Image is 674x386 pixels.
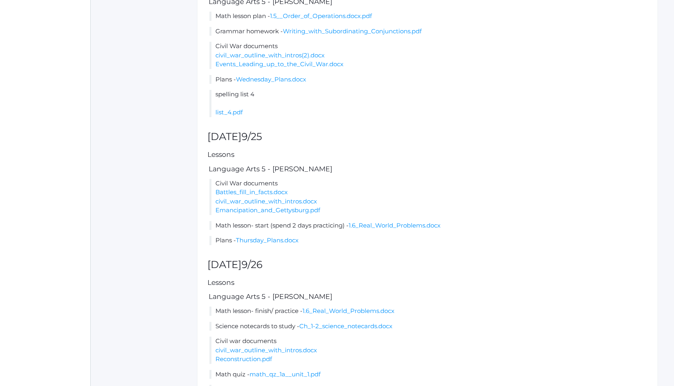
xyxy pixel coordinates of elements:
[207,165,648,173] h5: Language Arts 5 - [PERSON_NAME]
[209,27,648,36] li: Grammar homework -
[207,151,648,158] h5: Lessons
[207,131,648,142] h2: [DATE]
[250,370,321,378] a: math_qz_1a__unit_1.pdf
[209,307,648,316] li: Math lesson- finish/ practice -
[215,355,272,363] a: Reconstruction.pdf
[209,236,648,245] li: Plans -
[349,221,441,229] a: 1.6_Real_World_Problems.docx
[209,75,648,84] li: Plans -
[209,12,648,21] li: Math lesson plan -
[302,307,394,315] a: 1.6_Real_World_Problems.docx
[215,188,288,196] a: Battles_fill_in_facts.docx
[209,221,648,230] li: Math lesson- start (spend 2 days practicing) -
[236,75,306,83] a: Wednesday_Plans.docx
[207,259,648,270] h2: [DATE]
[207,279,648,286] h5: Lessons
[236,236,298,244] a: Thursday_Plans.docx
[242,258,262,270] span: 9/26
[215,60,343,68] a: Events_Leading_up_to_the_Civil_War.docx
[242,130,262,142] span: 9/25
[215,206,320,214] a: Emancipation_and_Gettysburg.pdf
[215,108,243,116] a: list_4.pdf
[215,197,317,205] a: civil_war_outline_with_intros.docx
[215,346,317,354] a: civil_war_outline_with_intros.docx
[209,90,648,117] li: spelling list 4
[209,179,648,215] li: Civil War documents
[283,27,422,35] a: Writing_with_Subordinating_Conjunctions.pdf
[207,293,648,301] h5: Language Arts 5 - [PERSON_NAME]
[299,322,392,330] a: Ch_1-2_science_notecards.docx
[209,337,648,364] li: Civil war documents
[209,370,648,379] li: Math quiz -
[209,322,648,331] li: Science notecards to study -
[209,42,648,69] li: Civil War documents
[215,51,325,59] a: civil_war_outline_with_intros(2).docx
[270,12,372,20] a: 1.5__Order_of_Operations.docx.pdf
